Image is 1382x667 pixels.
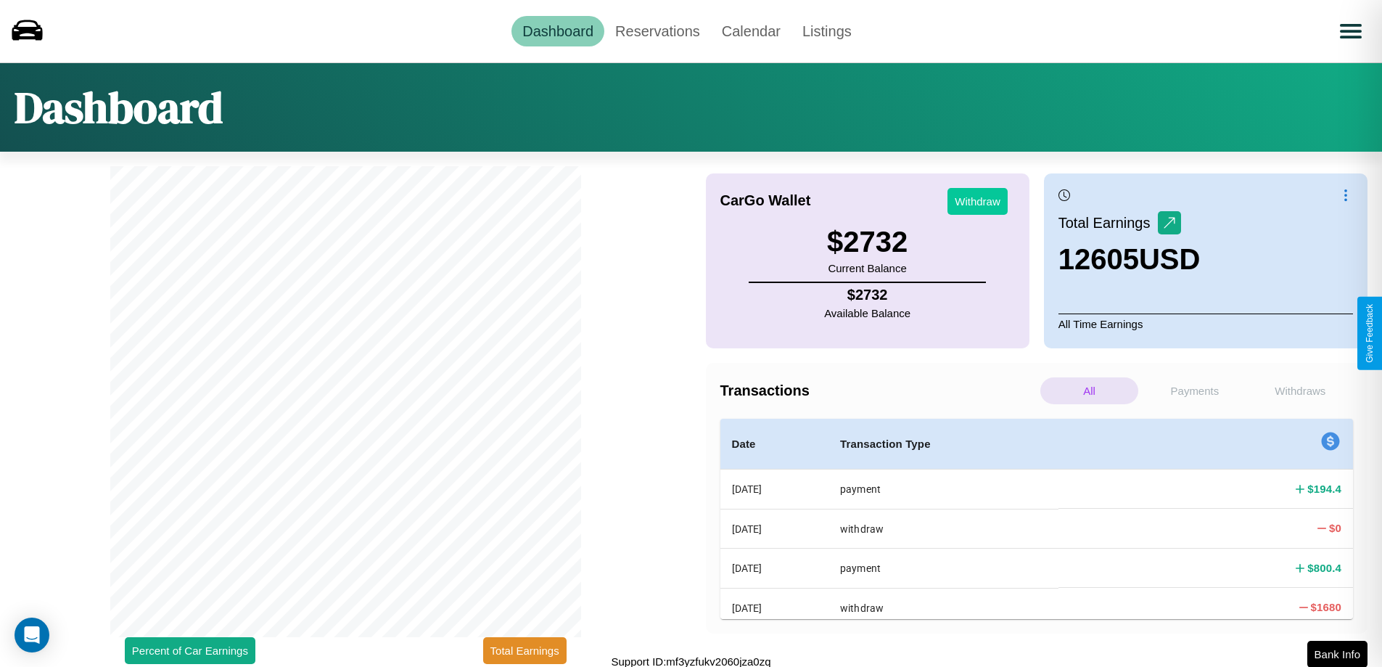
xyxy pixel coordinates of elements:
[1058,210,1158,236] p: Total Earnings
[720,549,829,588] th: [DATE]
[1058,243,1201,276] h3: 12605 USD
[828,470,1058,510] th: payment
[720,192,811,209] h4: CarGo Wallet
[711,16,791,46] a: Calendar
[15,78,223,137] h1: Dashboard
[1040,377,1138,404] p: All
[1365,304,1375,363] div: Give Feedback
[824,303,910,323] p: Available Balance
[1058,314,1353,334] p: All Time Earnings
[15,618,49,652] div: Open Intercom Messenger
[840,435,1047,453] h4: Transaction Type
[1307,481,1341,496] h4: $ 194.4
[827,226,908,258] h3: $ 2732
[1330,11,1371,52] button: Open menu
[1307,560,1341,576] h4: $ 800.4
[947,188,1008,215] button: Withdraw
[1329,520,1341,536] h4: $ 0
[828,588,1058,627] th: withdraw
[720,588,829,627] th: [DATE]
[125,637,255,664] button: Percent of Car Earnings
[1311,600,1341,615] h4: $ 1680
[827,258,908,278] p: Current Balance
[1251,377,1349,404] p: Withdraws
[1146,377,1243,404] p: Payments
[720,382,1037,399] h4: Transactions
[828,549,1058,588] th: payment
[824,287,910,303] h4: $ 2732
[732,435,818,453] h4: Date
[791,16,863,46] a: Listings
[720,509,829,548] th: [DATE]
[604,16,711,46] a: Reservations
[720,470,829,510] th: [DATE]
[828,509,1058,548] th: withdraw
[483,637,567,664] button: Total Earnings
[511,16,604,46] a: Dashboard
